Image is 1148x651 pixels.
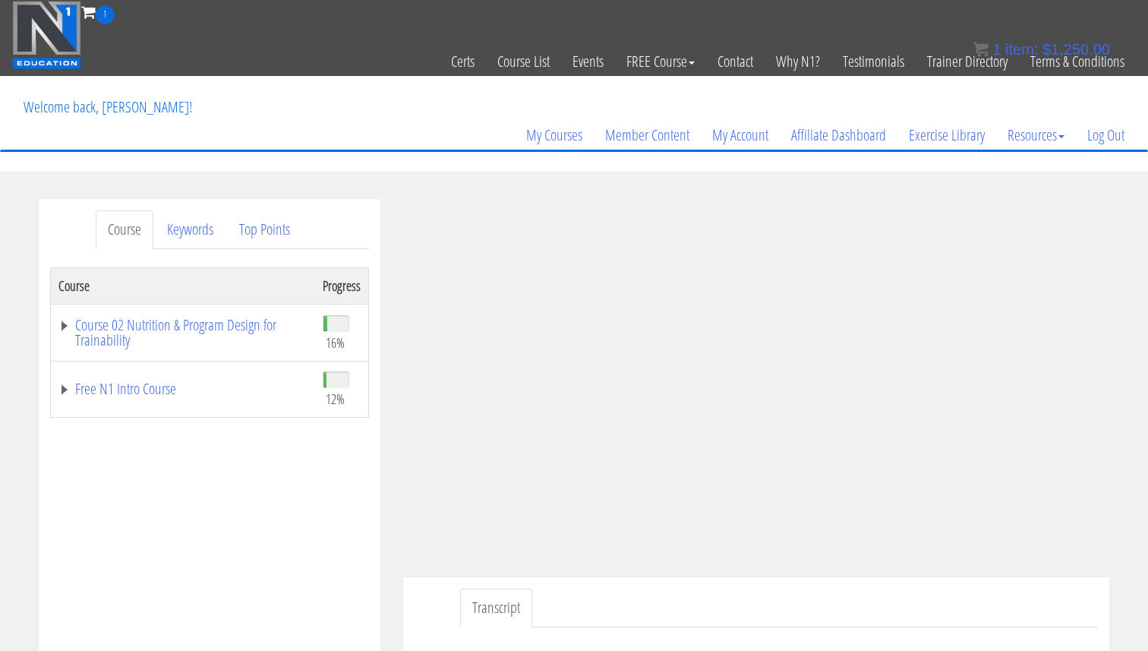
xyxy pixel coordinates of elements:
[897,99,996,172] a: Exercise Library
[96,210,153,249] a: Course
[326,334,345,351] span: 16%
[1019,24,1136,99] a: Terms & Conditions
[1042,41,1110,58] bdi: 1,250.00
[1005,41,1038,58] span: item:
[486,24,561,99] a: Course List
[58,381,307,397] a: Free N1 Intro Course
[996,99,1076,172] a: Resources
[440,24,486,99] a: Certs
[916,24,1019,99] a: Trainer Directory
[81,2,115,22] a: 1
[973,42,989,57] img: icon11.png
[326,390,345,407] span: 12%
[315,267,369,304] th: Progress
[615,24,706,99] a: FREE Course
[706,24,765,99] a: Contact
[227,210,302,249] a: Top Points
[992,41,1001,58] span: 1
[701,99,780,172] a: My Account
[765,24,831,99] a: Why N1?
[973,41,1110,58] a: 1 item: $1,250.00
[155,210,225,249] a: Keywords
[96,5,115,24] span: 1
[561,24,615,99] a: Events
[594,99,701,172] a: Member Content
[1076,99,1136,172] a: Log Out
[12,1,81,69] img: n1-education
[58,318,307,348] a: Course 02 Nutrition & Program Design for Trainability
[51,267,316,304] th: Course
[515,99,594,172] a: My Courses
[460,589,532,627] a: Transcript
[1042,41,1051,58] span: $
[780,99,897,172] a: Affiliate Dashboard
[831,24,916,99] a: Testimonials
[12,77,203,137] p: Welcome back, [PERSON_NAME]!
